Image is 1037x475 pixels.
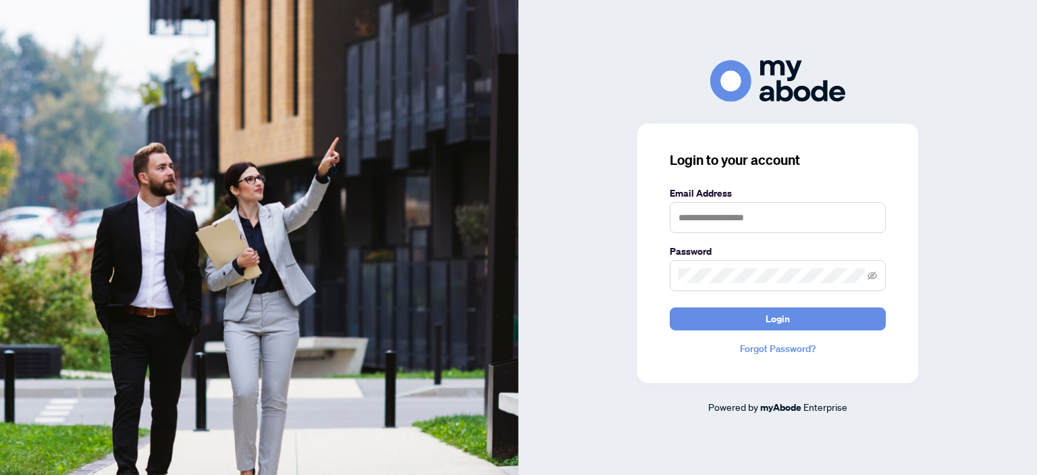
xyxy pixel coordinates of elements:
[803,401,847,413] span: Enterprise
[760,400,801,415] a: myAbode
[670,244,886,259] label: Password
[670,186,886,201] label: Email Address
[710,60,845,101] img: ma-logo
[670,307,886,330] button: Login
[868,271,877,280] span: eye-invisible
[670,151,886,170] h3: Login to your account
[766,308,790,330] span: Login
[670,341,886,356] a: Forgot Password?
[708,401,758,413] span: Powered by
